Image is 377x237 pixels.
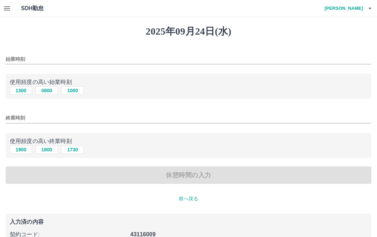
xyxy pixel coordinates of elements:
button: 1730 [61,145,84,154]
button: 0800 [36,86,58,95]
button: 1900 [10,145,32,154]
p: 使用頻度の高い終業時刻 [10,137,367,145]
p: 前へ戻る [6,195,371,202]
p: 使用頻度の高い始業時刻 [10,78,367,86]
h1: 2025年09月24日(水) [6,26,371,37]
button: 1000 [61,86,84,95]
button: 1800 [36,145,58,154]
button: 1300 [10,86,32,95]
p: 入力済の内容 [10,219,367,225]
